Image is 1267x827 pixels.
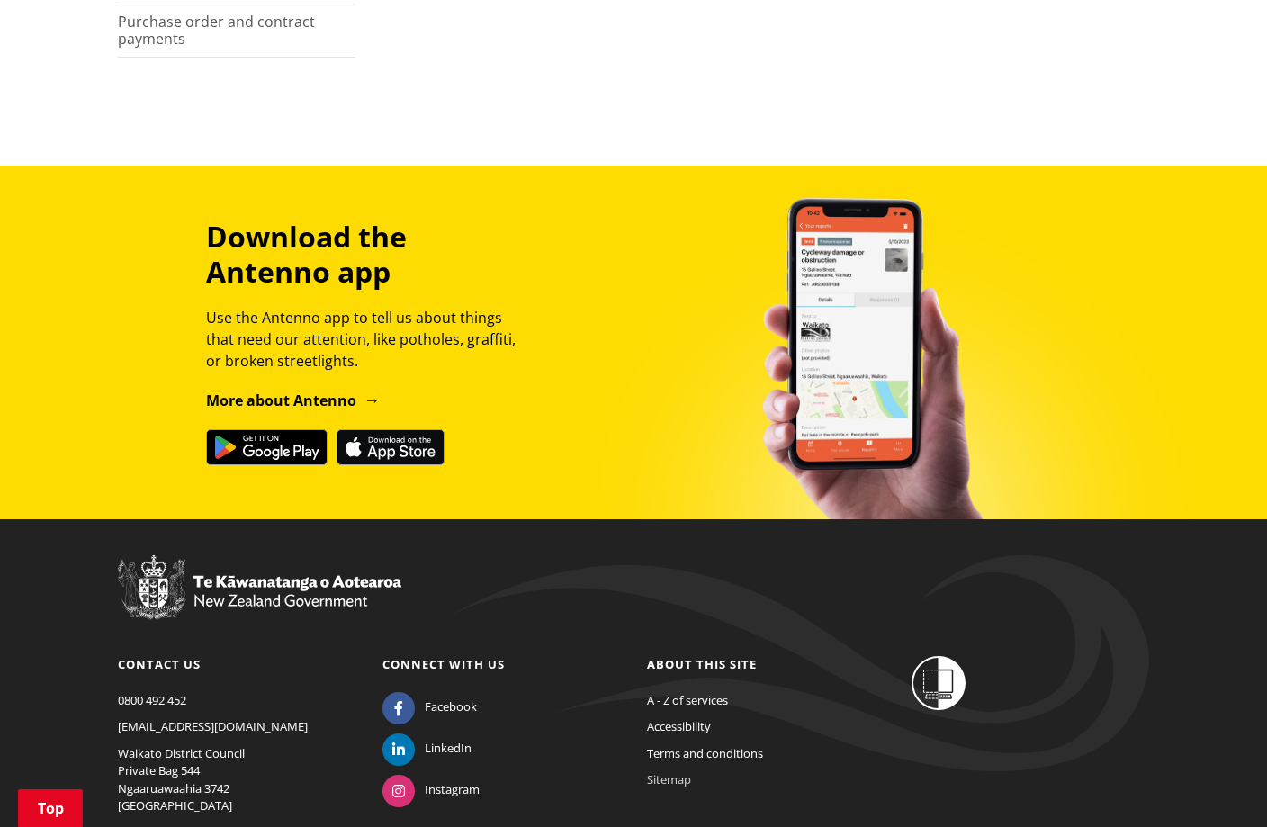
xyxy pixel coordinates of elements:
iframe: Messenger Launcher [1184,751,1249,816]
a: [EMAIL_ADDRESS][DOMAIN_NAME] [118,718,308,734]
a: A - Z of services [647,692,728,708]
img: Download on the App Store [337,429,445,465]
a: Instagram [382,781,480,797]
span: Instagram [425,781,480,799]
img: Shielded [912,656,966,710]
span: Facebook [425,698,477,716]
a: Facebook [382,698,477,715]
img: New Zealand Government [118,555,401,620]
img: Get it on Google Play [206,429,328,465]
a: 0800 492 452 [118,692,186,708]
a: New Zealand Government [118,597,401,613]
p: Use the Antenno app to tell us about things that need our attention, like potholes, graffiti, or ... [206,307,532,372]
a: Sitemap [647,771,691,787]
a: Terms and conditions [647,745,763,761]
a: About this site [647,656,757,672]
a: LinkedIn [382,740,472,756]
a: Accessibility [647,718,711,734]
p: Waikato District Council Private Bag 544 Ngaaruawaahia 3742 [GEOGRAPHIC_DATA] [118,745,355,815]
a: Purchase order and contract payments [118,12,315,49]
a: Connect with us [382,656,505,672]
a: Top [18,789,83,827]
span: LinkedIn [425,740,472,758]
a: More about Antenno [206,391,380,410]
h3: Download the Antenno app [206,220,532,289]
a: Contact us [118,656,201,672]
